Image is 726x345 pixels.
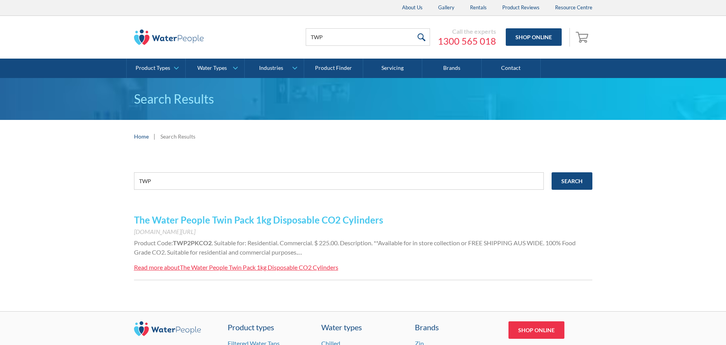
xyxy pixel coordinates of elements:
[508,321,564,339] a: Shop Online
[245,59,303,78] a: Industries
[134,172,544,190] input: e.g. chilled water cooler
[482,59,541,78] a: Contact
[415,321,499,333] div: Brands
[228,321,312,333] a: Product types
[160,132,195,140] div: Search Results
[136,65,170,71] div: Product Types
[134,239,576,256] span: . Suitable for: Residential. Commercial. $ 225.00. Description. **Available for in store collecti...
[298,248,302,256] span: …
[438,35,496,47] a: 1300 565 018
[259,65,283,71] div: Industries
[134,227,592,236] div: [DOMAIN_NAME][URL]
[363,59,422,78] a: Servicing
[197,65,227,71] div: Water Types
[506,28,562,46] a: Shop Online
[574,28,592,47] a: Open cart
[438,28,496,35] div: Call the experts
[153,132,157,141] div: |
[134,239,173,246] span: Product Code:
[134,264,180,271] div: Read more about
[134,90,592,108] h1: Search Results
[134,29,204,45] img: The Water People
[552,172,592,190] input: Search
[127,59,185,78] a: Product Types
[306,28,430,46] input: Search products
[422,59,481,78] a: Brands
[134,214,383,225] a: The Water People Twin Pack 1kg Disposable CO2 Cylinders
[576,31,590,43] img: shopping cart
[304,59,363,78] a: Product Finder
[134,263,338,272] a: Read more aboutThe Water People Twin Pack 1kg Disposable CO2 Cylinders
[321,321,405,333] a: Water types
[134,132,149,140] a: Home
[180,264,338,271] div: The Water People Twin Pack 1kg Disposable CO2 Cylinders
[173,239,212,246] strong: TWP2PKCO2
[186,59,244,78] a: Water Types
